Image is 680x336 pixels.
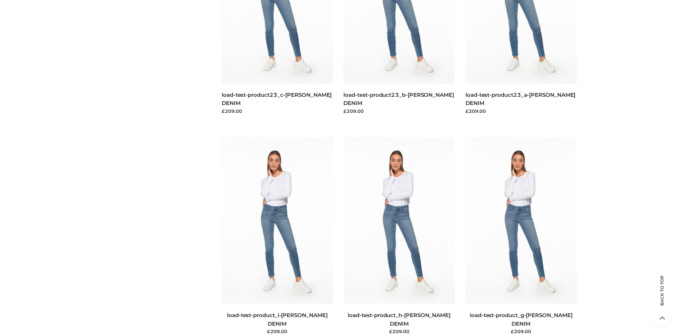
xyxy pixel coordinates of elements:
[227,312,328,327] a: load-test-product_i-[PERSON_NAME] DENIM
[222,107,333,115] div: £209.00
[343,107,455,115] div: £209.00
[267,329,270,334] span: £
[465,107,577,115] div: £209.00
[348,312,450,327] a: load-test-product_h-[PERSON_NAME] DENIM
[222,137,333,304] img: load-test-product_i-PARKER SMITH DENIM
[389,329,409,334] bdi: 209.00
[389,329,392,334] span: £
[511,329,531,334] bdi: 209.00
[470,312,573,327] a: load-test-product_g-[PERSON_NAME] DENIM
[267,329,287,334] bdi: 209.00
[222,91,332,106] a: load-test-product23_c-[PERSON_NAME] DENIM
[343,91,454,106] a: load-test-product23_b-[PERSON_NAME] DENIM
[511,329,514,334] span: £
[653,288,671,306] span: Back to top
[465,137,577,304] img: load-test-product_g-PARKER SMITH DENIM
[344,137,455,304] img: load-test-product_h-PARKER SMITH DENIM
[465,91,575,106] a: load-test-product23_a-[PERSON_NAME] DENIM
